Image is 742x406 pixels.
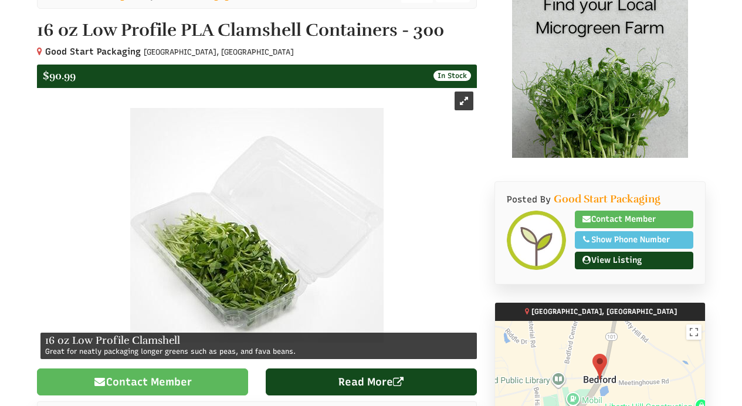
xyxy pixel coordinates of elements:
[37,368,248,395] a: Contact Member
[507,194,551,206] p: Posted By
[266,368,477,395] a: Read More
[144,47,294,57] span: [GEOGRAPHIC_DATA], [GEOGRAPHIC_DATA]
[581,232,687,248] div: Show Phone Number
[37,21,477,40] h1: 16 oz Low Profile PLA Clamshell Containers - 300
[575,211,693,228] a: Contact Member
[43,69,76,82] span: $90.99
[495,303,705,321] p: [GEOGRAPHIC_DATA], [GEOGRAPHIC_DATA]
[507,211,566,270] img: Good Start Packaging
[45,46,141,57] b: Good Start Packaging
[433,70,471,81] span: In Stock
[575,252,693,269] a: View Listing
[130,108,384,343] img: 16 oz Low Profile Clamshell
[686,324,702,340] button: Toggle fullscreen view
[40,333,477,359] div: Great for neatly packaging longer greens such as peas, and fava beans.
[554,192,660,205] a: Good Start Packaging
[45,335,472,347] h4: 16 oz Low Profile Clamshell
